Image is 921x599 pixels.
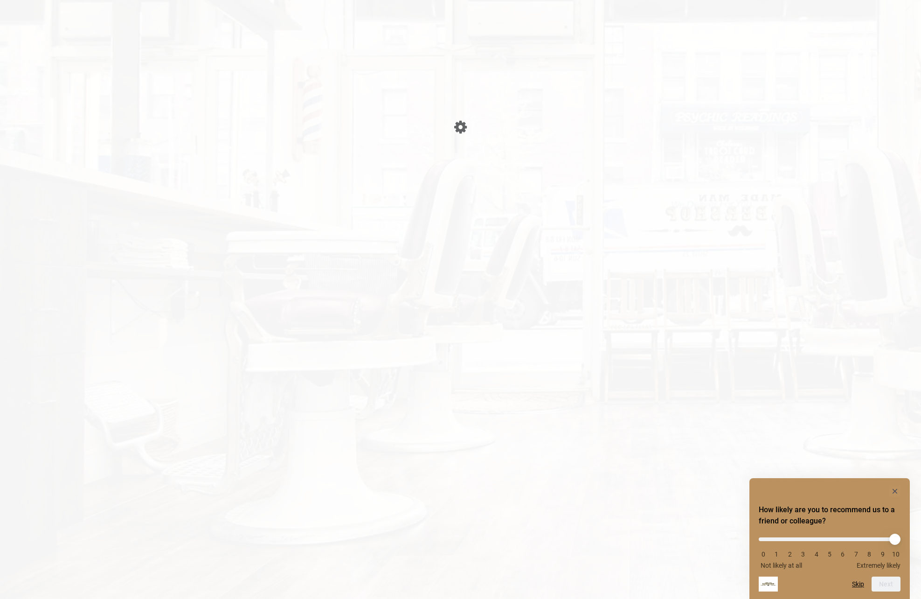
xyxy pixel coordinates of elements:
li: 6 [838,550,847,558]
li: 7 [852,550,861,558]
button: Skip [852,580,864,588]
li: 3 [798,550,808,558]
div: How likely are you to recommend us to a friend or colleague? Select an option from 0 to 10, with ... [759,486,900,592]
button: Hide survey [889,486,900,497]
button: Next question [872,577,900,592]
div: How likely are you to recommend us to a friend or colleague? Select an option from 0 to 10, with ... [759,530,900,569]
li: 1 [772,550,781,558]
span: Extremely likely [857,562,900,569]
li: 5 [825,550,834,558]
span: Not likely at all [761,562,802,569]
li: 0 [759,550,768,558]
li: 4 [812,550,821,558]
li: 8 [865,550,874,558]
h2: How likely are you to recommend us to a friend or colleague? Select an option from 0 to 10, with ... [759,504,900,527]
li: 10 [891,550,900,558]
li: 9 [878,550,887,558]
li: 2 [785,550,795,558]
